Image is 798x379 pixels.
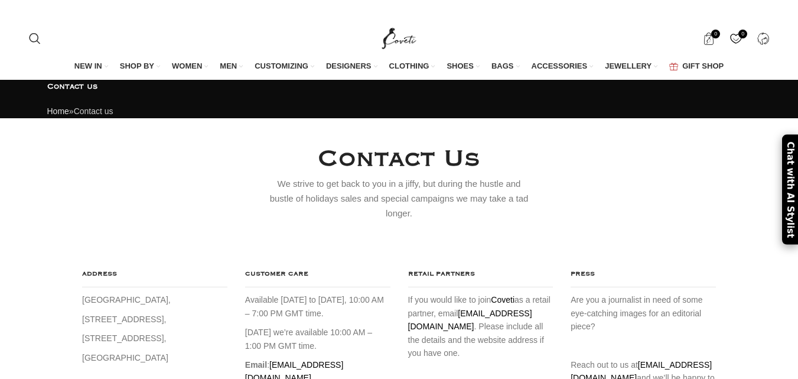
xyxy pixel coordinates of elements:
[379,33,419,43] a: Site logo
[669,54,724,79] a: GIFT SHOP
[265,176,533,221] div: We strive to get back to you in a jiffy, but during the hustle and bustle of holidays sales and s...
[220,54,243,79] a: MEN
[447,61,474,72] span: SHOES
[491,54,520,79] a: BAGS
[491,61,514,72] span: BAGS
[47,80,751,93] h1: Contact us
[738,30,747,38] span: 0
[696,27,721,50] a: 0
[491,295,514,305] a: Coveti
[74,61,102,72] span: NEW IN
[408,293,553,359] p: If you would like to join as a retail partner, email . Please include all the details and the web...
[408,309,532,331] a: [EMAIL_ADDRESS][DOMAIN_NAME]
[23,27,47,50] a: Search
[326,61,372,72] span: DESIGNERS
[245,268,390,287] h4: CUSTOMER CARE
[408,268,553,287] h4: RETAIL PARTNERS
[47,106,69,116] a: Home
[389,54,435,79] a: CLOTHING
[389,61,429,72] span: CLOTHING
[120,61,154,72] span: SHOP BY
[47,105,751,118] div: »
[532,61,588,72] span: ACCESSORIES
[82,313,227,326] p: [STREET_ADDRESS],
[74,106,113,116] span: Contact us
[255,61,308,72] span: CUSTOMIZING
[172,54,208,79] a: WOMEN
[172,61,202,72] span: WOMEN
[82,332,227,345] p: [STREET_ADDRESS],
[245,326,390,352] p: [DATE] we’re available 10:00 AM – 1:00 PM GMT time.
[724,27,748,50] div: My Wishlist
[82,293,227,306] p: [GEOGRAPHIC_DATA],
[571,293,716,333] p: Are you a journalist in need of some eye-catching images for an editorial piece?
[255,54,314,79] a: CUSTOMIZING
[120,54,160,79] a: SHOP BY
[220,61,237,72] span: MEN
[379,24,419,53] img: Coveti
[74,54,108,79] a: NEW IN
[245,360,267,370] strong: Email
[724,27,748,50] a: 0
[605,54,657,79] a: JEWELLERY
[447,54,480,79] a: SHOES
[571,268,716,287] h4: PRESS
[326,54,377,79] a: DESIGNERS
[605,61,652,72] span: JEWELLERY
[245,293,390,320] p: Available [DATE] to [DATE], 10:00 AM – 7:00 PM GMT time.
[711,30,720,38] span: 0
[318,142,480,176] h4: Contact Us
[532,54,594,79] a: ACCESSORIES
[23,54,775,79] div: Main navigation
[682,61,724,72] span: GIFT SHOP
[82,268,227,287] h4: ADDRESS
[82,351,227,364] p: [GEOGRAPHIC_DATA]
[669,63,678,70] img: GiftBag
